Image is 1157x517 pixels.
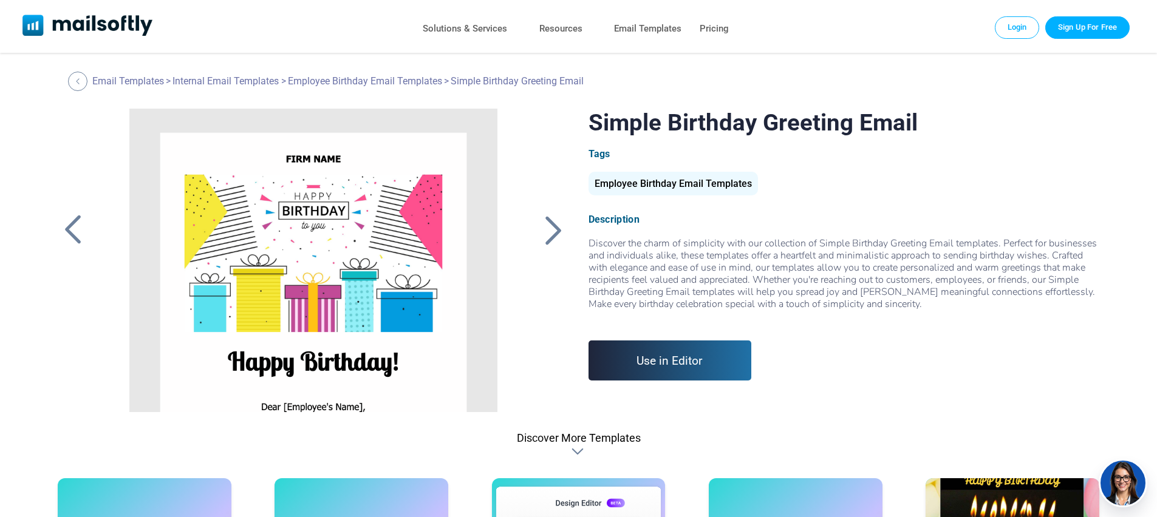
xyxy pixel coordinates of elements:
[589,237,1099,322] div: Discover the charm of simplicity with our collection of Simple Birthday Greeting Email templates....
[589,148,1099,160] div: Tags
[700,20,729,38] a: Pricing
[589,214,1099,225] div: Description
[288,75,442,87] a: Employee Birthday Email Templates
[58,214,88,246] a: Back
[68,72,90,91] a: Back
[539,20,582,38] a: Resources
[92,75,164,87] a: Email Templates
[172,75,279,87] a: Internal Email Templates
[589,109,1099,136] h1: Simple Birthday Greeting Email
[109,109,517,412] a: Simple Birthday Greeting Email
[1045,16,1130,38] a: Trial
[539,214,569,246] a: Back
[995,16,1040,38] a: Login
[589,183,758,188] a: Employee Birthday Email Templates
[572,445,586,458] div: Discover More Templates
[614,20,681,38] a: Email Templates
[589,340,752,380] a: Use in Editor
[517,431,641,444] div: Discover More Templates
[589,172,758,195] div: Employee Birthday Email Templates
[22,15,153,38] a: Mailsoftly
[423,20,507,38] a: Solutions & Services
